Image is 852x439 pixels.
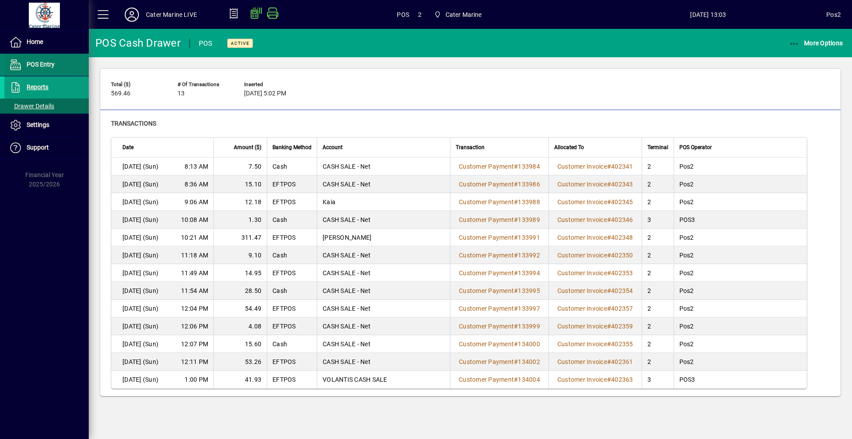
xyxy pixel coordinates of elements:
td: 1.30 [213,211,267,229]
span: 12:11 PM [181,357,208,366]
span: Transaction [456,142,485,152]
a: Customer Payment#133988 [456,197,543,207]
span: # [514,358,518,365]
span: Active [231,40,249,46]
td: Pos2 [674,193,807,211]
span: 402359 [611,323,633,330]
td: 12.18 [213,193,267,211]
span: 402345 [611,198,633,206]
span: 12:06 PM [181,322,208,331]
span: # [514,305,518,312]
span: Customer Payment [459,323,514,330]
span: Customer Payment [459,252,514,259]
a: Customer Invoice#402359 [554,321,636,331]
span: [DATE] (Sun) [122,286,158,295]
td: 53.26 [213,353,267,371]
span: # [607,358,611,365]
td: 2 [642,353,674,371]
span: Banking Method [272,142,312,152]
td: CASH SALE - Net [317,211,450,229]
span: # [514,234,518,241]
span: 402346 [611,216,633,223]
a: Customer Payment#133992 [456,250,543,260]
td: 41.93 [213,371,267,388]
td: POS3 [674,371,807,388]
span: Customer Payment [459,269,514,277]
td: Cash [267,282,317,300]
td: POS3 [674,211,807,229]
span: # [514,181,518,188]
span: 402354 [611,287,633,294]
span: Customer Invoice [557,287,607,294]
td: 54.49 [213,300,267,317]
a: Customer Invoice#402353 [554,268,636,278]
span: [DATE] (Sun) [122,304,158,313]
span: 133992 [518,252,540,259]
span: Customer Invoice [557,181,607,188]
span: Cater Marine [430,7,485,23]
td: Cash [267,211,317,229]
span: 402363 [611,376,633,383]
span: 13 [177,90,185,97]
td: 2 [642,300,674,317]
span: 1:00 PM [185,375,208,384]
span: Inserted [244,82,297,87]
span: # [607,181,611,188]
td: Pos2 [674,246,807,264]
td: 2 [642,175,674,193]
td: Pos2 [674,300,807,317]
span: Customer Payment [459,340,514,348]
span: Customer Invoice [557,376,607,383]
span: # [514,252,518,259]
a: Customer Invoice#402354 [554,286,636,296]
td: CASH SALE - Net [317,353,450,371]
span: # [607,234,611,241]
span: Customer Invoice [557,305,607,312]
span: 569.46 [111,90,130,97]
span: # [514,198,518,206]
span: 133994 [518,269,540,277]
td: CASH SALE - Net [317,282,450,300]
span: # of Transactions [177,82,231,87]
span: [DATE] (Sun) [122,322,158,331]
a: Home [4,31,89,53]
span: 133995 [518,287,540,294]
span: [DATE] (Sun) [122,375,158,384]
span: [DATE] 5:02 PM [244,90,286,97]
div: Pos2 [826,8,841,22]
span: 402341 [611,163,633,170]
td: Cash [267,158,317,175]
a: Customer Invoice#402355 [554,339,636,349]
span: # [607,340,611,348]
span: 402355 [611,340,633,348]
span: 134004 [518,376,540,383]
span: Customer Invoice [557,323,607,330]
span: Account [323,142,343,152]
span: # [607,269,611,277]
span: # [607,216,611,223]
span: Date [122,142,134,152]
span: 133986 [518,181,540,188]
span: 11:49 AM [181,269,208,277]
td: Pos2 [674,264,807,282]
td: VOLANTIS CASH SALE [317,371,450,388]
a: Customer Payment#133997 [456,304,543,313]
a: Customer Invoice#402350 [554,250,636,260]
a: Customer Payment#133989 [456,215,543,225]
td: EFTPOS [267,300,317,317]
span: POS Entry [27,61,55,68]
span: 133991 [518,234,540,241]
td: Pos2 [674,229,807,246]
span: Customer Payment [459,234,514,241]
span: [DATE] (Sun) [122,215,158,224]
span: [DATE] 13:03 [590,8,827,22]
span: 133989 [518,216,540,223]
td: 3 [642,371,674,388]
span: 2 [418,8,422,22]
span: 10:21 AM [181,233,208,242]
button: Profile [118,7,146,23]
td: CASH SALE - Net [317,300,450,317]
a: Customer Payment#133986 [456,179,543,189]
div: POS Cash Drawer [95,36,181,50]
span: 133999 [518,323,540,330]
